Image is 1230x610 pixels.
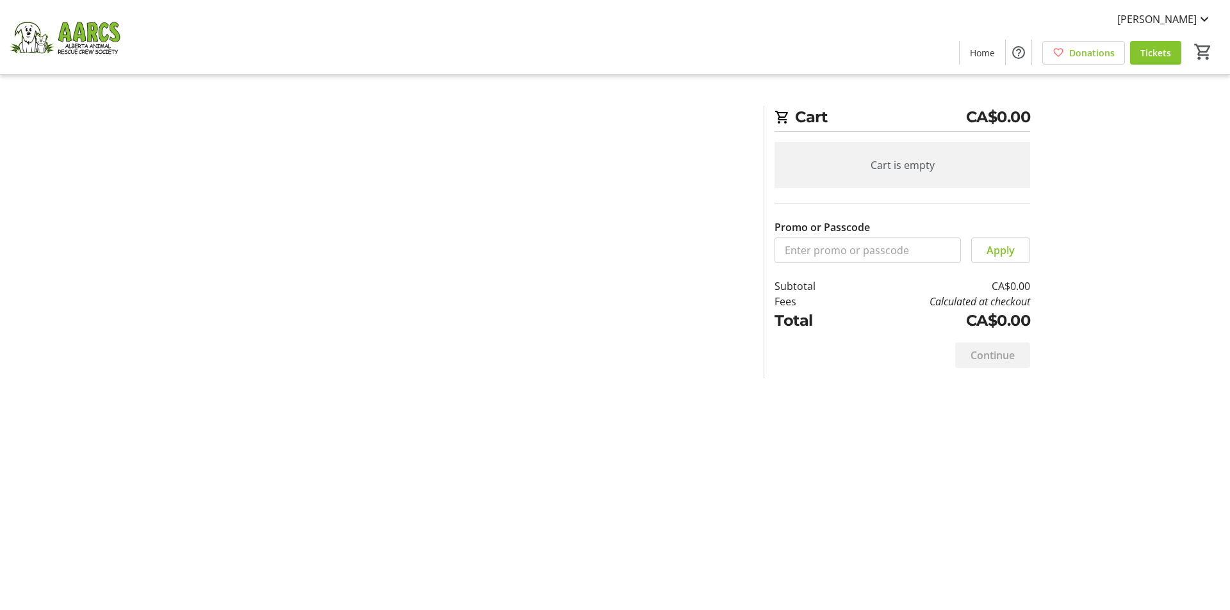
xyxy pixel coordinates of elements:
span: CA$0.00 [966,106,1031,129]
button: Cart [1192,40,1215,63]
td: CA$0.00 [849,309,1030,332]
td: Calculated at checkout [849,294,1030,309]
div: Cart is empty [775,142,1030,188]
span: Tickets [1140,46,1171,60]
td: Fees [775,294,849,309]
button: [PERSON_NAME] [1107,9,1222,29]
label: Promo or Passcode [775,220,870,235]
button: Help [1006,40,1031,65]
img: Alberta Animal Rescue Crew Society's Logo [8,5,122,69]
td: CA$0.00 [849,278,1030,294]
a: Tickets [1130,41,1181,65]
a: Home [960,41,1005,65]
span: Apply [987,243,1015,258]
a: Donations [1042,41,1125,65]
h2: Cart [775,106,1030,132]
span: Home [970,46,995,60]
span: [PERSON_NAME] [1117,12,1197,27]
input: Enter promo or passcode [775,237,961,263]
span: Donations [1069,46,1115,60]
td: Subtotal [775,278,849,294]
button: Apply [971,237,1030,263]
td: Total [775,309,849,332]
